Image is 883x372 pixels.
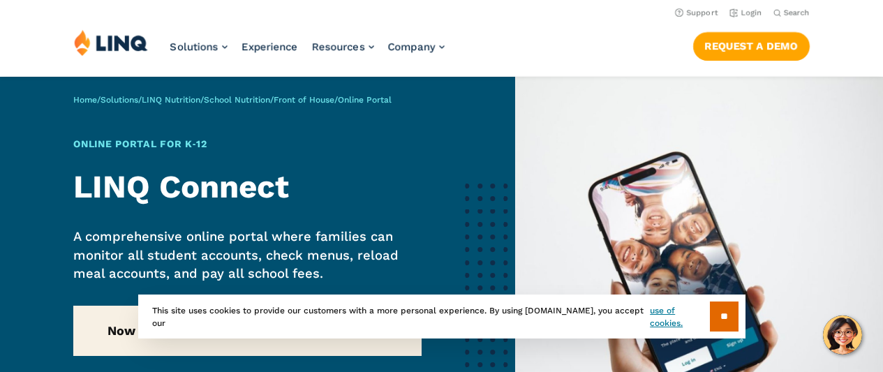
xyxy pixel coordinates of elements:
a: School Nutrition [204,95,270,105]
a: Front of House [274,95,334,105]
nav: Primary Navigation [170,29,445,75]
a: Home [73,95,97,105]
button: Hello, have a question? Let’s chat. [823,315,862,355]
strong: LINQ Connect [73,168,289,205]
span: / / / / / [73,95,392,105]
a: Resources [312,40,374,53]
span: Resources [312,40,365,53]
a: Experience [242,40,298,53]
a: use of cookies. [650,304,709,329]
a: Login [729,8,762,17]
a: Support [675,8,718,17]
span: Company [388,40,436,53]
span: Search [784,8,810,17]
h1: Online Portal for K‑12 [73,137,421,151]
div: This site uses cookies to provide our customers with a more personal experience. By using [DOMAIN... [138,295,745,338]
span: Solutions [170,40,218,53]
p: A comprehensive online portal where families can monitor all student accounts, check menus, reloa... [73,228,421,283]
a: Request a Demo [693,32,810,60]
a: Solutions [101,95,138,105]
a: Solutions [170,40,228,53]
img: LINQ | K‑12 Software [74,29,148,56]
nav: Button Navigation [693,29,810,60]
a: LINQ Nutrition [142,95,200,105]
span: Online Portal [338,95,392,105]
a: Company [388,40,445,53]
button: Open Search Bar [773,8,810,18]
